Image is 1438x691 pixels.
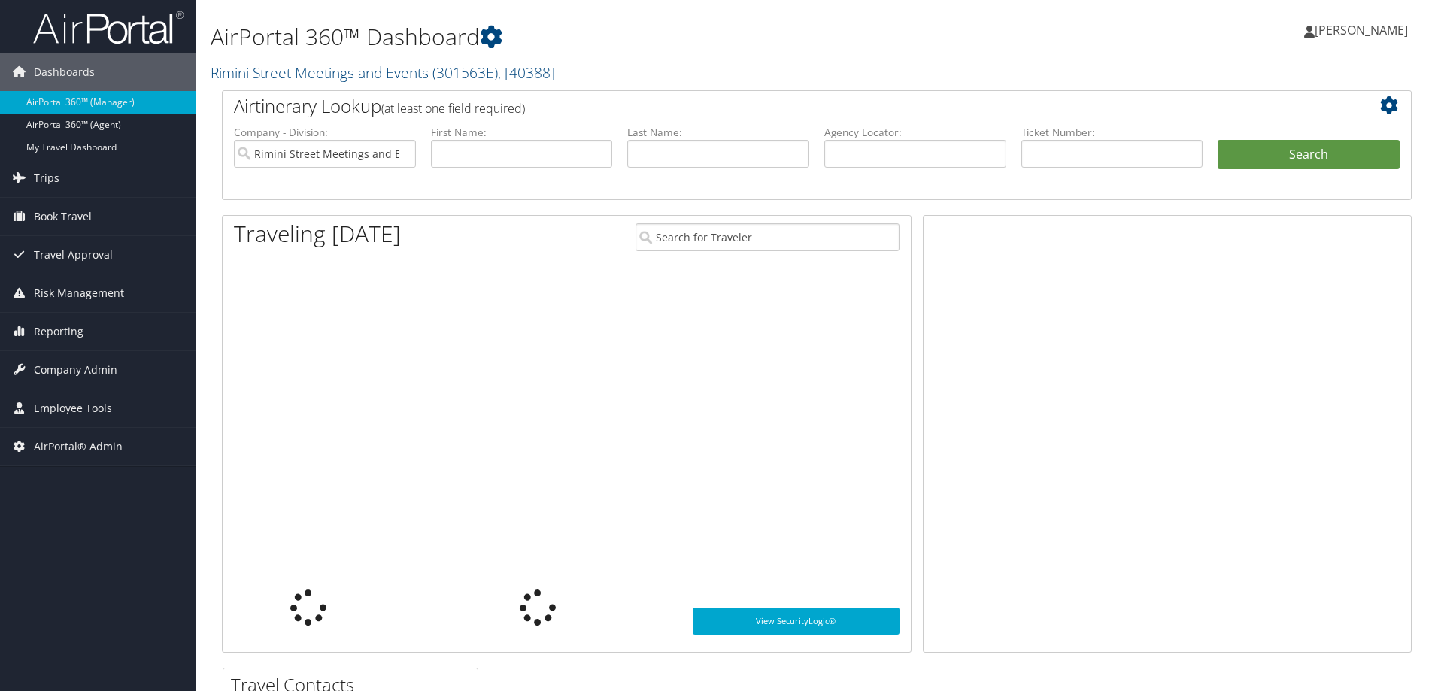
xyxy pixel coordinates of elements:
[34,351,117,389] span: Company Admin
[34,53,95,91] span: Dashboards
[381,100,525,117] span: (at least one field required)
[33,10,184,45] img: airportal-logo.png
[627,125,809,140] label: Last Name:
[211,62,555,83] a: Rimini Street Meetings and Events
[1315,22,1408,38] span: [PERSON_NAME]
[1218,140,1400,170] button: Search
[234,125,416,140] label: Company - Division:
[34,389,112,427] span: Employee Tools
[34,274,124,312] span: Risk Management
[34,313,83,350] span: Reporting
[636,223,900,251] input: Search for Traveler
[1304,8,1423,53] a: [PERSON_NAME]
[34,236,113,274] span: Travel Approval
[34,159,59,197] span: Trips
[211,21,1019,53] h1: AirPortal 360™ Dashboard
[34,428,123,465] span: AirPortal® Admin
[234,218,401,250] h1: Traveling [DATE]
[498,62,555,83] span: , [ 40388 ]
[234,93,1300,119] h2: Airtinerary Lookup
[431,125,613,140] label: First Name:
[693,608,900,635] a: View SecurityLogic®
[1021,125,1203,140] label: Ticket Number:
[34,198,92,235] span: Book Travel
[824,125,1006,140] label: Agency Locator:
[432,62,498,83] span: ( 301563E )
